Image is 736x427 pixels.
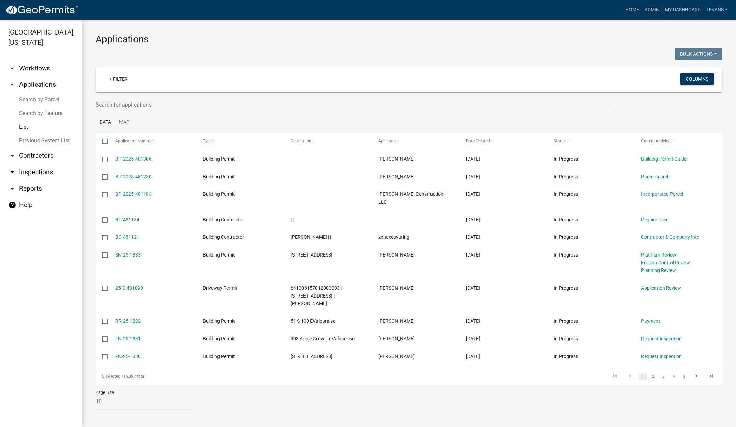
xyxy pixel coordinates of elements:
[635,133,722,150] datatable-header-cell: Current Activity
[203,217,244,222] span: Building Contractor
[203,252,235,258] span: Building Permit
[690,373,703,380] a: go to next page
[554,217,578,222] span: In Progress
[641,217,668,222] a: Require User
[291,217,294,222] span: | |
[466,336,480,341] span: 09/19/2025
[669,373,678,380] a: 4
[203,336,235,341] span: Building Permit
[554,252,578,258] span: In Progress
[668,371,679,382] li: page 4
[641,267,676,273] a: Planning Review
[554,336,578,341] span: In Progress
[554,174,578,179] span: In Progress
[8,201,16,209] i: help
[641,318,660,324] a: Payment
[623,3,642,16] a: Home
[378,318,415,324] span: Tami Evans
[679,371,689,382] li: page 5
[96,98,616,112] input: Search for applications
[378,354,415,359] span: Tami Evans
[115,234,139,240] a: BC-481121
[466,285,480,291] span: 09/19/2025
[96,133,109,150] datatable-header-cell: Select
[196,133,284,150] datatable-header-cell: Type
[705,373,718,380] a: go to last page
[466,139,490,143] span: Date Created
[96,368,344,385] div: 16,097 total
[291,318,336,324] span: 51 S 400 EValparaiso
[8,81,16,89] i: arrow_drop_up
[378,285,415,291] span: Tami Evans
[659,373,667,380] a: 3
[96,112,115,134] a: Data
[658,371,668,382] li: page 3
[109,133,196,150] datatable-header-cell: Application Number
[8,64,16,72] i: arrow_drop_down
[291,285,342,306] span: 641006157012000003 | 1308 Edgewater Beach Rd | Chen Xiayong
[372,133,459,150] datatable-header-cell: Applicant
[203,354,235,359] span: Building Permit
[554,354,578,359] span: In Progress
[641,354,682,359] a: Request Inspection
[115,139,153,143] span: Application Number
[466,191,480,197] span: 09/19/2025
[378,336,415,341] span: Tami Evans
[291,354,332,359] span: 190 E Tratebas RdChesterton
[203,285,237,291] span: Driveway Permit
[609,373,622,380] a: go to first page
[641,336,682,341] a: Request Inspection
[641,234,699,240] a: Contractor & Company Info
[641,191,683,197] a: Incorporated Parcel
[203,156,235,162] span: Building Permit
[554,191,578,197] span: In Progress
[115,285,143,291] a: 25-D-481090
[466,156,480,162] span: 09/19/2025
[641,285,681,291] a: Application Review
[96,33,722,45] h3: Applications
[649,373,657,380] a: 2
[704,3,731,16] a: tevans
[8,168,16,176] i: arrow_drop_down
[638,371,648,382] li: page 1
[378,252,415,258] span: Tami Evans
[675,48,722,60] button: Bulk Actions
[641,260,690,265] a: Erosion Control Review
[203,191,235,197] span: Building Permit
[466,318,480,324] span: 09/19/2025
[115,112,133,134] a: Map
[547,133,635,150] datatable-header-cell: Status
[104,73,133,85] a: + Filter
[378,174,415,179] span: Nicole Salvador
[466,252,480,258] span: 09/19/2025
[203,139,212,143] span: Type
[203,234,244,240] span: Building Contractor
[115,156,152,162] a: BP-2025-481306
[680,373,688,380] a: 5
[378,139,396,143] span: Applicant
[554,285,578,291] span: In Progress
[115,336,141,341] a: FN-25-1831
[291,234,331,240] span: Daniel Zarlengo | |
[115,174,152,179] a: BP-2025-481230
[554,139,566,143] span: Status
[466,354,480,359] span: 09/19/2025
[662,3,704,16] a: My Dashboard
[291,252,332,258] span: 1308 Edgewater Beach RdValparaiso
[680,73,714,85] button: Columns
[554,318,578,324] span: In Progress
[203,174,235,179] span: Building Permit
[115,354,141,359] a: FN-25-1830
[642,3,662,16] a: Admin
[624,373,637,380] a: go to previous page
[466,234,480,240] span: 09/19/2025
[284,133,372,150] datatable-header-cell: Description
[641,139,669,143] span: Current Activity
[291,336,355,341] span: 303 Apple Grove LnValparaiso
[115,318,141,324] a: RR-25-1832
[8,152,16,160] i: arrow_drop_down
[466,217,480,222] span: 09/19/2025
[459,133,547,150] datatable-header-cell: Date Created
[554,156,578,162] span: In Progress
[641,156,687,162] a: Building Permit Guide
